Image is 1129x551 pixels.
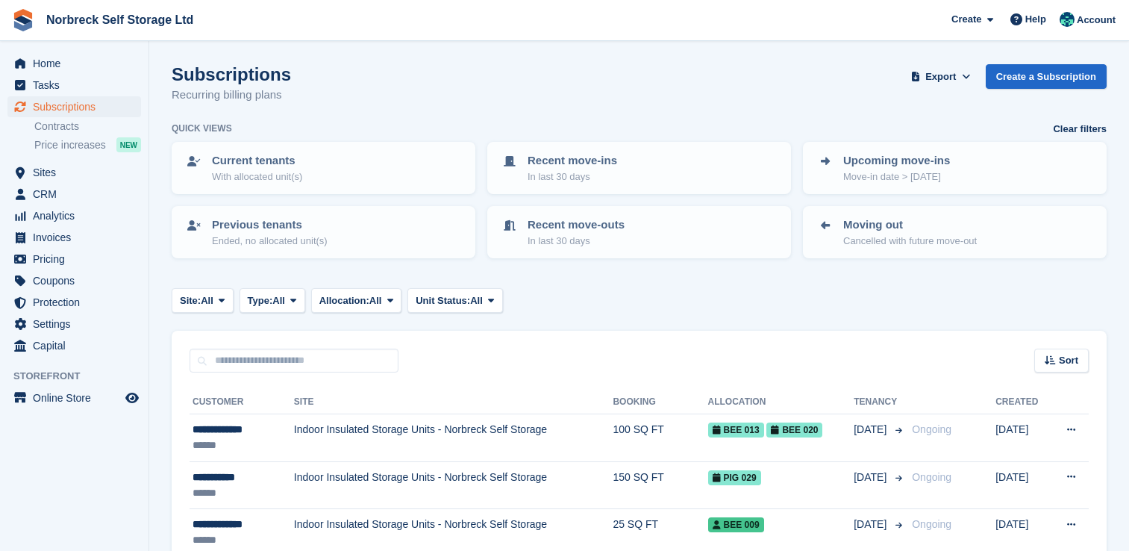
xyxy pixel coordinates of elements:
td: [DATE] [995,461,1049,509]
img: stora-icon-8386f47178a22dfd0bd8f6a31ec36ba5ce8667c1dd55bd0f319d3a0aa187defe.svg [12,9,34,31]
span: Capital [33,335,122,356]
p: Move-in date > [DATE] [843,169,950,184]
p: Moving out [843,217,977,234]
p: Upcoming move-ins [843,152,950,169]
a: Previous tenants Ended, no allocated unit(s) [173,208,474,257]
td: [DATE] [995,414,1049,462]
a: Preview store [123,389,141,407]
a: Clear filters [1053,122,1107,137]
span: Ongoing [912,518,951,530]
p: Recent move-ins [528,152,617,169]
span: BEE 020 [766,423,822,438]
p: Current tenants [212,152,302,169]
span: Storefront [13,369,148,384]
span: Ongoing [912,471,951,483]
span: All [201,293,213,308]
td: 150 SQ FT [613,461,707,509]
span: Create [951,12,981,27]
a: menu [7,314,141,334]
span: Unit Status: [416,293,470,308]
div: NEW [116,137,141,152]
p: In last 30 days [528,169,617,184]
a: Recent move-ins In last 30 days [489,143,789,193]
th: Booking [613,390,707,414]
button: Export [908,64,974,89]
th: Allocation [708,390,854,414]
a: Current tenants With allocated unit(s) [173,143,474,193]
p: Ended, no allocated unit(s) [212,234,328,249]
span: Online Store [33,387,122,408]
span: All [369,293,382,308]
a: menu [7,162,141,183]
a: menu [7,249,141,270]
a: menu [7,270,141,291]
span: BEE 013 [708,423,764,438]
p: Recurring billing plans [172,87,291,104]
span: Coupons [33,270,122,291]
span: Pricing [33,249,122,270]
a: menu [7,96,141,117]
span: Type: [248,293,273,308]
a: menu [7,75,141,96]
p: Cancelled with future move-out [843,234,977,249]
th: Customer [190,390,294,414]
a: Norbreck Self Storage Ltd [40,7,199,32]
a: Upcoming move-ins Move-in date > [DATE] [804,143,1105,193]
a: menu [7,53,141,74]
h6: Quick views [172,122,232,135]
span: Home [33,53,122,74]
p: Previous tenants [212,217,328,234]
a: menu [7,387,141,408]
a: menu [7,292,141,313]
span: All [470,293,483,308]
a: Price increases NEW [34,137,141,153]
span: Settings [33,314,122,334]
td: Indoor Insulated Storage Units - Norbreck Self Storage [294,414,613,462]
img: Sally King [1060,12,1075,27]
span: Protection [33,292,122,313]
span: Invoices [33,227,122,248]
a: Contracts [34,119,141,134]
span: Ongoing [912,423,951,435]
th: Created [995,390,1049,414]
span: Help [1025,12,1046,27]
a: menu [7,184,141,205]
p: In last 30 days [528,234,625,249]
span: All [272,293,285,308]
th: Site [294,390,613,414]
td: 100 SQ FT [613,414,707,462]
a: menu [7,335,141,356]
td: Indoor Insulated Storage Units - Norbreck Self Storage [294,461,613,509]
a: Moving out Cancelled with future move-out [804,208,1105,257]
th: Tenancy [854,390,906,414]
span: Sort [1059,353,1078,368]
span: Account [1077,13,1116,28]
a: Create a Subscription [986,64,1107,89]
button: Site: All [172,288,234,313]
span: Analytics [33,205,122,226]
span: Export [925,69,956,84]
button: Allocation: All [311,288,402,313]
p: With allocated unit(s) [212,169,302,184]
span: [DATE] [854,517,889,532]
span: Allocation: [319,293,369,308]
a: Recent move-outs In last 30 days [489,208,789,257]
span: BEE 009 [708,517,764,532]
span: CRM [33,184,122,205]
span: Price increases [34,138,106,152]
span: [DATE] [854,470,889,485]
a: menu [7,227,141,248]
button: Type: All [240,288,305,313]
span: Site: [180,293,201,308]
p: Recent move-outs [528,217,625,234]
span: [DATE] [854,422,889,438]
h1: Subscriptions [172,64,291,84]
button: Unit Status: All [407,288,502,313]
span: Subscriptions [33,96,122,117]
span: Sites [33,162,122,183]
a: menu [7,205,141,226]
span: Tasks [33,75,122,96]
span: PIG 029 [708,470,761,485]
